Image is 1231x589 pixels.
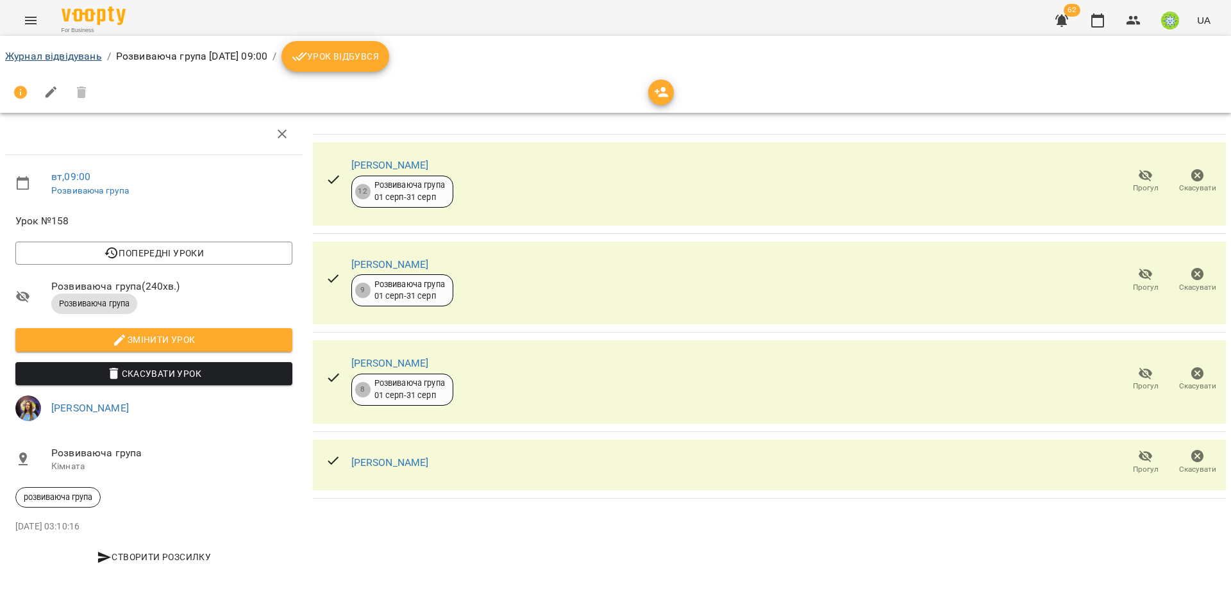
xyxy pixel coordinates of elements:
[26,366,282,381] span: Скасувати Урок
[62,6,126,25] img: Voopty Logo
[15,545,292,568] button: Створити розсилку
[1133,464,1159,475] span: Прогул
[26,245,282,261] span: Попередні уроки
[16,492,100,503] span: розвиваюча група
[1179,282,1216,293] span: Скасувати
[15,395,41,421] img: 21cd2f0faf8aac3563c6c29d31e2cc7f.jpg
[351,258,429,270] a: [PERSON_NAME]
[355,184,371,199] div: 12
[1171,163,1223,199] button: Скасувати
[116,49,267,64] p: Розвиваюча група [DATE] 09:00
[15,487,101,508] div: розвиваюча група
[355,382,371,397] div: 8
[51,185,129,195] a: Розвиваюча група
[374,179,445,203] div: Розвиваюча група 01 серп - 31 серп
[1171,445,1223,481] button: Скасувати
[15,213,292,229] span: Урок №158
[26,332,282,347] span: Змінити урок
[51,460,292,473] p: Кімната
[1179,381,1216,392] span: Скасувати
[374,377,445,401] div: Розвиваюча група 01 серп - 31 серп
[15,328,292,351] button: Змінити урок
[351,357,429,369] a: [PERSON_NAME]
[1171,361,1223,397] button: Скасувати
[374,279,445,303] div: Розвиваюча група 01 серп - 31 серп
[15,362,292,385] button: Скасувати Урок
[1064,4,1080,17] span: 62
[1119,262,1171,298] button: Прогул
[51,279,292,294] span: Розвиваюча група ( 240 хв. )
[107,49,111,64] li: /
[15,520,292,533] p: [DATE] 03:10:16
[51,170,90,183] a: вт , 09:00
[1192,8,1216,32] button: UA
[21,549,287,565] span: Створити розсилку
[1179,183,1216,194] span: Скасувати
[1179,464,1216,475] span: Скасувати
[1197,13,1210,27] span: UA
[15,242,292,265] button: Попередні уроки
[292,49,379,64] span: Урок відбувся
[1119,445,1171,481] button: Прогул
[1119,361,1171,397] button: Прогул
[1133,183,1159,194] span: Прогул
[1161,12,1179,29] img: 8ec40acc98eb0e9459e318a00da59de5.jpg
[1119,163,1171,199] button: Прогул
[351,159,429,171] a: [PERSON_NAME]
[51,298,137,310] span: Розвиваюча група
[281,41,389,72] button: Урок відбувся
[5,41,1226,72] nav: breadcrumb
[5,50,102,62] a: Журнал відвідувань
[1171,262,1223,298] button: Скасувати
[355,283,371,298] div: 9
[1133,282,1159,293] span: Прогул
[51,402,129,414] a: [PERSON_NAME]
[272,49,276,64] li: /
[1133,381,1159,392] span: Прогул
[62,26,126,35] span: For Business
[351,456,429,469] a: [PERSON_NAME]
[15,5,46,36] button: Menu
[51,445,292,461] span: Розвиваюча група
